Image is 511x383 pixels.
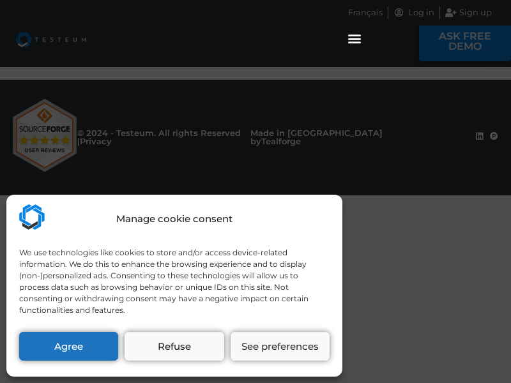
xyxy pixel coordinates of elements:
[231,332,330,361] button: See preferences
[344,27,365,49] div: Menu Toggle
[19,332,118,361] button: Agree
[19,204,45,230] img: Testeum.com - Application crowdtesting platform
[19,247,328,316] div: We use technologies like cookies to store and/or access device-related information. We do this to...
[116,212,233,227] div: Manage cookie consent
[125,332,224,361] button: Refuse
